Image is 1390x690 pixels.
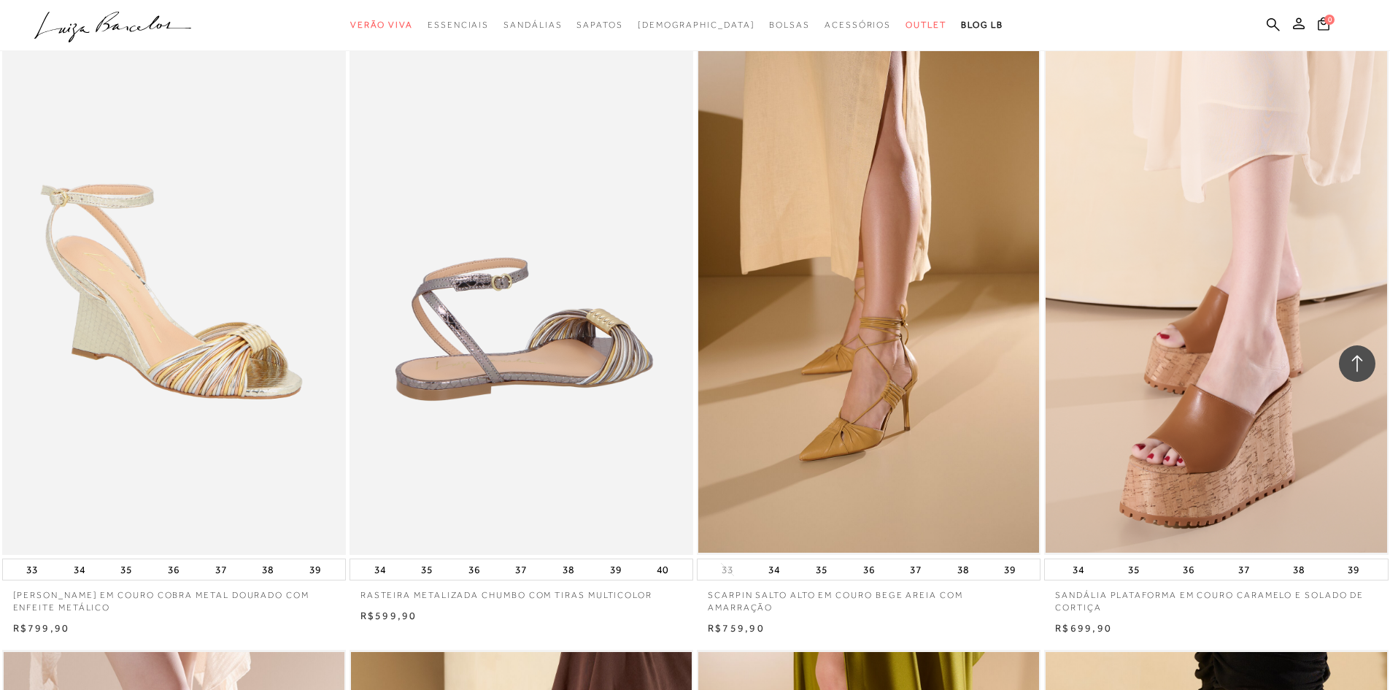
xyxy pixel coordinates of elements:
[698,41,1039,553] a: SCARPIN SALTO ALTO EM COURO BEGE AREIA COM AMARRAÇÃO SCARPIN SALTO ALTO EM COURO BEGE AREIA COM A...
[2,580,346,614] a: [PERSON_NAME] EM COURO COBRA METAL DOURADO COM ENFEITE METÁLICO
[351,39,693,555] img: RASTEIRA METALIZADA CHUMBO COM TIRAS MULTICOLOR
[764,559,784,580] button: 34
[350,580,693,602] a: RASTEIRA METALIZADA CHUMBO COM TIRAS MULTICOLOR
[1234,559,1254,580] button: 37
[717,563,738,577] button: 33
[417,559,437,580] button: 35
[953,559,973,580] button: 38
[428,20,489,30] span: Essenciais
[1068,559,1089,580] button: 34
[708,622,765,634] span: R$759,90
[638,20,755,30] span: [DEMOGRAPHIC_DATA]
[1343,559,1364,580] button: 39
[769,12,810,39] a: noSubCategoriesText
[906,12,946,39] a: noSubCategoriesText
[503,20,562,30] span: Sandálias
[811,559,832,580] button: 35
[1324,15,1335,25] span: 0
[22,559,42,580] button: 33
[769,20,810,30] span: Bolsas
[305,559,325,580] button: 39
[1046,41,1386,553] a: SANDÁLIA PLATAFORMA EM COURO CARAMELO E SOLADO DE CORTIÇA SANDÁLIA PLATAFORMA EM COURO CARAMELO E...
[428,12,489,39] a: noSubCategoriesText
[360,610,417,621] span: R$599,90
[638,12,755,39] a: noSubCategoriesText
[4,41,344,553] img: SANDÁLIA ANABELA EM COURO COBRA METAL DOURADO COM ENFEITE METÁLICO
[351,41,692,553] a: RASTEIRA METALIZADA CHUMBO COM TIRAS MULTICOLOR
[576,20,622,30] span: Sapatos
[13,622,70,634] span: R$799,90
[1313,16,1334,36] button: 0
[698,41,1039,553] img: SCARPIN SALTO ALTO EM COURO BEGE AREIA COM AMARRAÇÃO
[258,559,278,580] button: 38
[211,559,231,580] button: 37
[1055,622,1112,634] span: R$699,90
[558,559,579,580] button: 38
[906,559,926,580] button: 37
[652,559,673,580] button: 40
[825,20,891,30] span: Acessórios
[511,559,531,580] button: 37
[350,12,413,39] a: noSubCategoriesText
[350,20,413,30] span: Verão Viva
[576,12,622,39] a: noSubCategoriesText
[1046,41,1386,553] img: SANDÁLIA PLATAFORMA EM COURO CARAMELO E SOLADO DE CORTIÇA
[1289,559,1309,580] button: 38
[464,559,484,580] button: 36
[370,559,390,580] button: 34
[606,559,626,580] button: 39
[1124,559,1144,580] button: 35
[503,12,562,39] a: noSubCategoriesText
[1178,559,1199,580] button: 36
[859,559,879,580] button: 36
[961,12,1003,39] a: BLOG LB
[1000,559,1020,580] button: 39
[4,41,344,553] a: SANDÁLIA ANABELA EM COURO COBRA METAL DOURADO COM ENFEITE METÁLICO SANDÁLIA ANABELA EM COURO COBR...
[697,580,1040,614] a: SCARPIN SALTO ALTO EM COURO BEGE AREIA COM AMARRAÇÃO
[961,20,1003,30] span: BLOG LB
[1044,580,1388,614] a: SANDÁLIA PLATAFORMA EM COURO CARAMELO E SOLADO DE CORTIÇA
[163,559,184,580] button: 36
[906,20,946,30] span: Outlet
[69,559,90,580] button: 34
[825,12,891,39] a: noSubCategoriesText
[116,559,136,580] button: 35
